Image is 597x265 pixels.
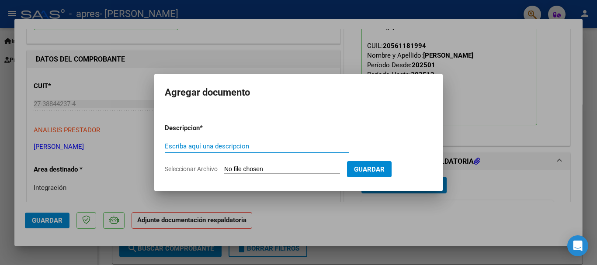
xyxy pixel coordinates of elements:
button: Guardar [347,161,392,177]
span: Seleccionar Archivo [165,165,218,172]
p: Descripcion [165,123,245,133]
h2: Agregar documento [165,84,432,101]
span: Guardar [354,165,385,173]
div: Open Intercom Messenger [567,235,588,256]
